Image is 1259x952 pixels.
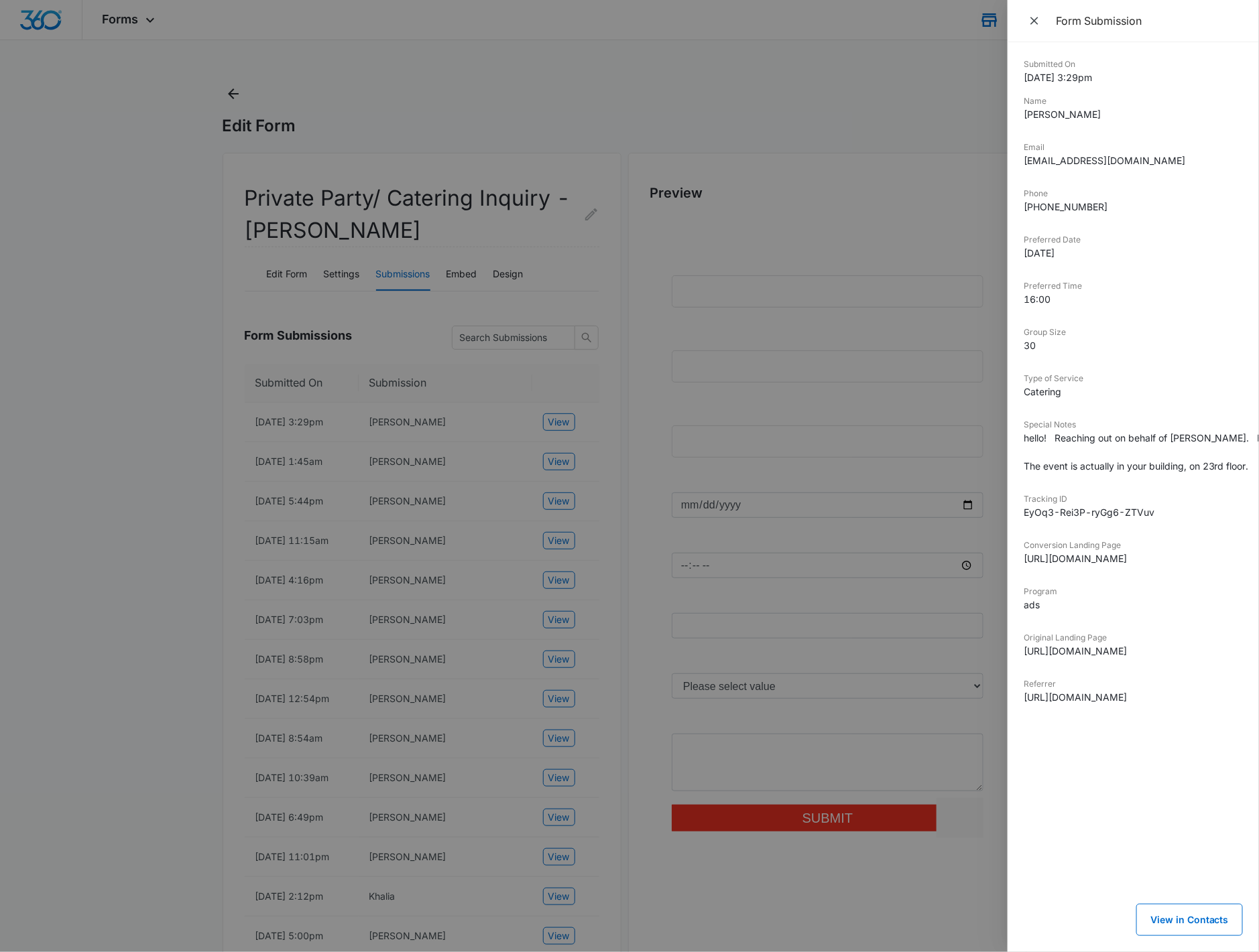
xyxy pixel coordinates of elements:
[265,552,436,592] iframe: reCAPTCHA
[1024,598,1243,612] dd: ads
[1024,632,1243,644] dt: Original Landing Page
[1136,904,1243,936] button: View in Contacts
[1024,539,1243,551] dt: Conversion Landing Page
[1024,505,1243,519] dd: EyOq3-Rei3P-ryGg6-ZTVuv
[1056,13,1243,28] div: Form Submission
[1024,326,1243,338] dt: Group Size
[1024,107,1243,121] dd: [PERSON_NAME]
[1024,678,1243,690] dt: Referrer
[1024,385,1243,399] dd: Catering
[1024,153,1243,167] dd: [EMAIL_ADDRESS][DOMAIN_NAME]
[1024,493,1243,505] dt: Tracking ID
[1024,338,1243,352] dd: 30
[1024,551,1243,565] dd: [URL][DOMAIN_NAME]
[1024,586,1243,598] dt: Program
[1024,292,1243,306] dd: 16:00
[1024,431,1243,473] dd: hello! Reaching out on behalf of [PERSON_NAME]. Hosting a Broker's Open on the 24th from 4:30-6:3...
[1024,280,1243,292] dt: Preferred Time
[1024,234,1243,246] dt: Preferred Date
[1024,200,1243,214] dd: [PHONE_NUMBER]
[1024,95,1243,107] dt: Name
[1024,690,1243,704] dd: [URL][DOMAIN_NAME]
[1024,11,1048,31] button: Close
[1028,11,1044,30] span: Close
[1024,644,1243,658] dd: [URL][DOMAIN_NAME]
[1024,58,1243,70] dt: Submitted On
[131,565,182,580] span: Submit
[1024,372,1243,385] dt: Type of Service
[1024,70,1243,84] dd: [DATE] 3:29pm
[1024,188,1243,200] dt: Phone
[1024,141,1243,153] dt: Email
[1024,246,1243,260] dd: [DATE]
[1024,419,1243,431] dt: Special Notes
